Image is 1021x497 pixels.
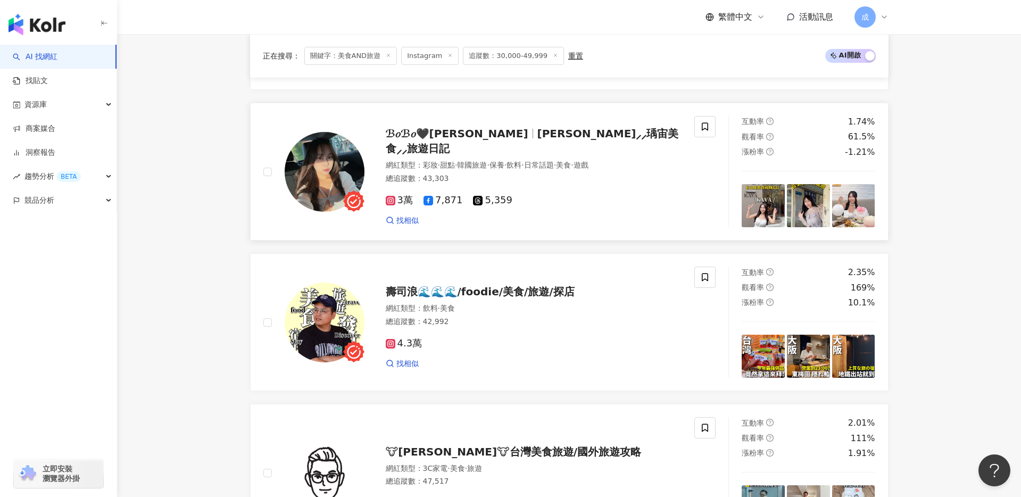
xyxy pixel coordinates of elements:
[832,184,875,227] img: post-image
[766,284,774,291] span: question-circle
[386,173,682,184] div: 總追蹤數 ： 43,303
[43,464,80,483] span: 立即安裝 瀏覽器外掛
[386,338,422,349] span: 4.3萬
[465,464,467,473] span: ·
[438,161,440,169] span: ·
[440,304,455,312] span: 美食
[438,304,440,312] span: ·
[832,335,875,378] img: post-image
[787,184,830,227] img: post-image
[263,52,300,60] span: 正在搜尋 ：
[386,285,575,298] span: 壽司浪🌊🌊🌊/foodie/美食/旅遊/探店
[424,195,463,206] span: 7,871
[766,148,774,155] span: question-circle
[423,304,438,312] span: 飲料
[13,173,20,180] span: rise
[440,161,455,169] span: 甜點
[13,52,57,62] a: searchAI 找網紅
[851,433,875,444] div: 111%
[386,303,682,314] div: 網紅類型 ：
[24,188,54,212] span: 競品分析
[386,127,679,155] span: [PERSON_NAME]⸝⸝瑀宙美食⸝⸝旅遊日記
[742,132,764,141] span: 觀看率
[386,359,419,369] a: 找相似
[845,146,875,158] div: -1.21%
[396,216,419,226] span: 找相似
[554,161,556,169] span: ·
[742,184,785,227] img: post-image
[507,161,521,169] span: 飲料
[24,164,81,188] span: 趨勢分析
[14,459,103,488] a: chrome extension立即安裝 瀏覽器外掛
[848,297,875,309] div: 10.1%
[742,298,764,307] span: 漲粉率
[504,161,507,169] span: ·
[848,131,875,143] div: 61.5%
[396,359,419,369] span: 找相似
[250,103,889,241] a: KOL Avatarℬ𝑜ℬ𝑜🖤[PERSON_NAME][PERSON_NAME]⸝⸝瑀宙美食⸝⸝旅遊日記網紅類型：彩妝·甜點·韓國旅遊·保養·飲料·日常話題·美食·遊戲總追蹤數：43,3033...
[386,216,419,226] a: 找相似
[571,161,573,169] span: ·
[457,161,487,169] span: 韓國旅遊
[250,253,889,391] a: KOL Avatar壽司浪🌊🌊🌊/foodie/美食/旅遊/探店網紅類型：飲料·美食總追蹤數：42,9924.3萬找相似互動率question-circle2.35%觀看率question-ci...
[473,195,512,206] span: 5,359
[742,449,764,457] span: 漲粉率
[455,161,457,169] span: ·
[9,14,65,35] img: logo
[386,463,682,474] div: 網紅類型 ：
[386,445,642,458] span: 🐮[PERSON_NAME]🐮台灣美食旅遊/國外旅遊攻略
[742,419,764,427] span: 互動率
[556,161,571,169] span: 美食
[742,147,764,156] span: 漲粉率
[568,52,583,60] div: 重置
[766,299,774,306] span: question-circle
[386,317,682,327] div: 總追蹤數 ： 42,992
[742,117,764,126] span: 互動率
[423,161,438,169] span: 彩妝
[56,171,81,182] div: BETA
[13,76,48,86] a: 找貼文
[978,454,1010,486] iframe: Help Scout Beacon - Open
[742,268,764,277] span: 互動率
[423,464,448,473] span: 3C家電
[463,47,564,65] span: 追蹤數：30,000-49,999
[489,161,504,169] span: 保養
[766,434,774,442] span: question-circle
[848,448,875,459] div: 1.91%
[401,47,459,65] span: Instagram
[447,464,450,473] span: ·
[467,464,482,473] span: 旅遊
[450,464,465,473] span: 美食
[13,147,55,158] a: 洞察報告
[285,132,364,212] img: KOL Avatar
[766,419,774,426] span: question-circle
[386,195,413,206] span: 3萬
[787,335,830,378] img: post-image
[24,93,47,117] span: 資源庫
[386,127,528,140] span: ℬ𝑜ℬ𝑜🖤[PERSON_NAME]
[742,434,764,442] span: 觀看率
[13,123,55,134] a: 商案媒合
[521,161,524,169] span: ·
[766,118,774,125] span: question-circle
[766,449,774,457] span: question-circle
[487,161,489,169] span: ·
[766,133,774,140] span: question-circle
[861,11,869,23] span: 成
[799,12,833,22] span: 活動訊息
[742,283,764,292] span: 觀看率
[386,476,682,487] div: 總追蹤數 ： 47,517
[524,161,554,169] span: 日常話題
[17,465,38,482] img: chrome extension
[766,268,774,276] span: question-circle
[848,116,875,128] div: 1.74%
[848,417,875,429] div: 2.01%
[848,267,875,278] div: 2.35%
[574,161,588,169] span: 遊戲
[851,282,875,294] div: 169%
[718,11,752,23] span: 繁體中文
[386,160,682,171] div: 網紅類型 ：
[304,47,397,65] span: 關鍵字：美食AND旅遊
[285,283,364,362] img: KOL Avatar
[742,335,785,378] img: post-image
